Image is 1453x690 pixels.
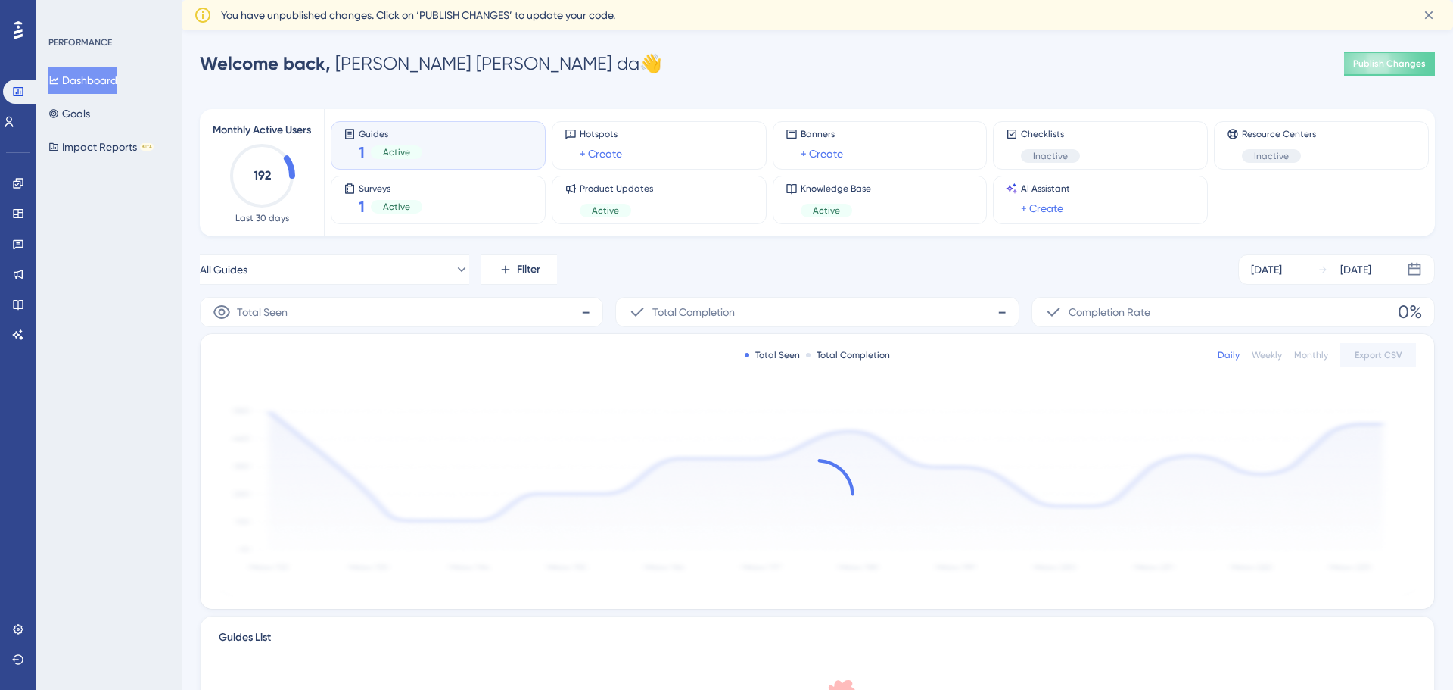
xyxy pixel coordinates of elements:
a: + Create [1021,199,1063,217]
span: - [581,300,590,324]
text: 192 [254,168,271,183]
span: Last 30 days [235,212,289,224]
span: Product Updates [580,183,653,195]
span: 1 [359,142,365,163]
span: Welcome back, [200,52,331,74]
div: Total Seen [745,349,800,361]
a: + Create [580,145,622,163]
span: Knowledge Base [801,183,871,195]
button: Goals [48,100,90,127]
span: Guides List [219,629,271,656]
span: Total Completion [652,303,735,321]
span: Inactive [1254,150,1289,162]
span: 0% [1398,300,1422,324]
div: Daily [1218,349,1240,361]
span: Surveys [359,183,422,193]
div: PERFORMANCE [48,36,112,48]
span: Hotspots [580,128,622,140]
div: BETA [140,143,154,151]
button: All Guides [200,254,469,285]
span: AI Assistant [1021,183,1070,195]
div: [DATE] [1251,261,1282,279]
div: [DATE] [1340,261,1371,279]
button: Impact ReportsBETA [48,133,154,161]
span: Inactive [1033,150,1068,162]
span: All Guides [200,261,247,279]
div: Monthly [1294,349,1328,361]
span: Guides [359,128,422,139]
div: Weekly [1252,349,1282,361]
span: Resource Centers [1242,128,1316,140]
span: Filter [517,261,540,279]
span: Publish Changes [1353,58,1426,70]
span: Monthly Active Users [213,121,311,139]
button: Export CSV [1340,343,1416,367]
button: Dashboard [48,67,117,94]
span: Active [383,201,410,213]
span: Active [813,205,840,217]
div: [PERSON_NAME] [PERSON_NAME] da 👋 [200,52,662,76]
button: Publish Changes [1344,52,1435,76]
span: Export CSV [1355,349,1402,361]
span: Total Seen [237,303,288,321]
span: 1 [359,196,365,217]
span: - [997,300,1007,324]
span: Completion Rate [1069,303,1150,321]
span: You have unpublished changes. Click on ‘PUBLISH CHANGES’ to update your code. [221,6,615,24]
a: + Create [801,145,843,163]
div: Total Completion [806,349,890,361]
span: Banners [801,128,843,140]
span: Active [383,146,410,158]
span: Checklists [1021,128,1080,140]
button: Filter [481,254,557,285]
span: Active [592,205,619,217]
